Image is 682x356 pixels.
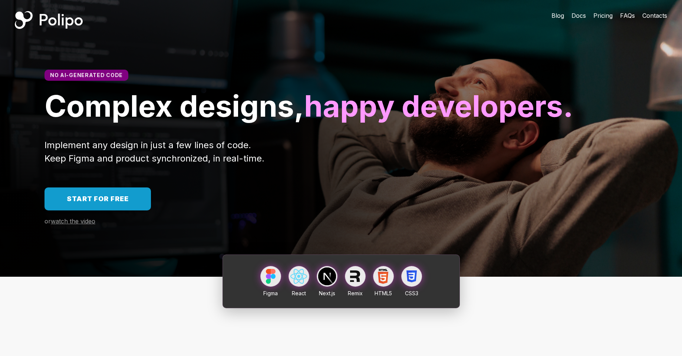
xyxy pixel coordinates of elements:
[51,217,95,225] span: watch the video
[348,290,363,296] span: Remix
[571,12,586,19] span: Docs
[642,11,667,20] a: Contacts
[620,11,635,20] a: FAQs
[620,12,635,19] span: FAQs
[304,88,573,124] span: happy developers.
[593,12,613,19] span: Pricing
[45,140,264,164] span: Implement any design in just a few lines of code. Keep Figma and product synchronized, in real-time.
[50,72,123,78] span: No AI-generated code
[551,11,564,20] a: Blog
[45,218,95,225] a: orwatch the video
[45,187,151,210] a: Start for free
[292,290,306,296] span: React
[551,12,564,19] span: Blog
[375,290,392,296] span: HTML5
[593,11,613,20] a: Pricing
[45,88,304,124] span: Complex designs,
[571,11,586,20] a: Docs
[67,195,129,203] span: Start for free
[45,217,51,225] span: or
[642,12,667,19] span: Contacts
[263,290,278,296] span: Figma
[319,290,335,296] span: Next.js
[405,290,418,296] span: CSS3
